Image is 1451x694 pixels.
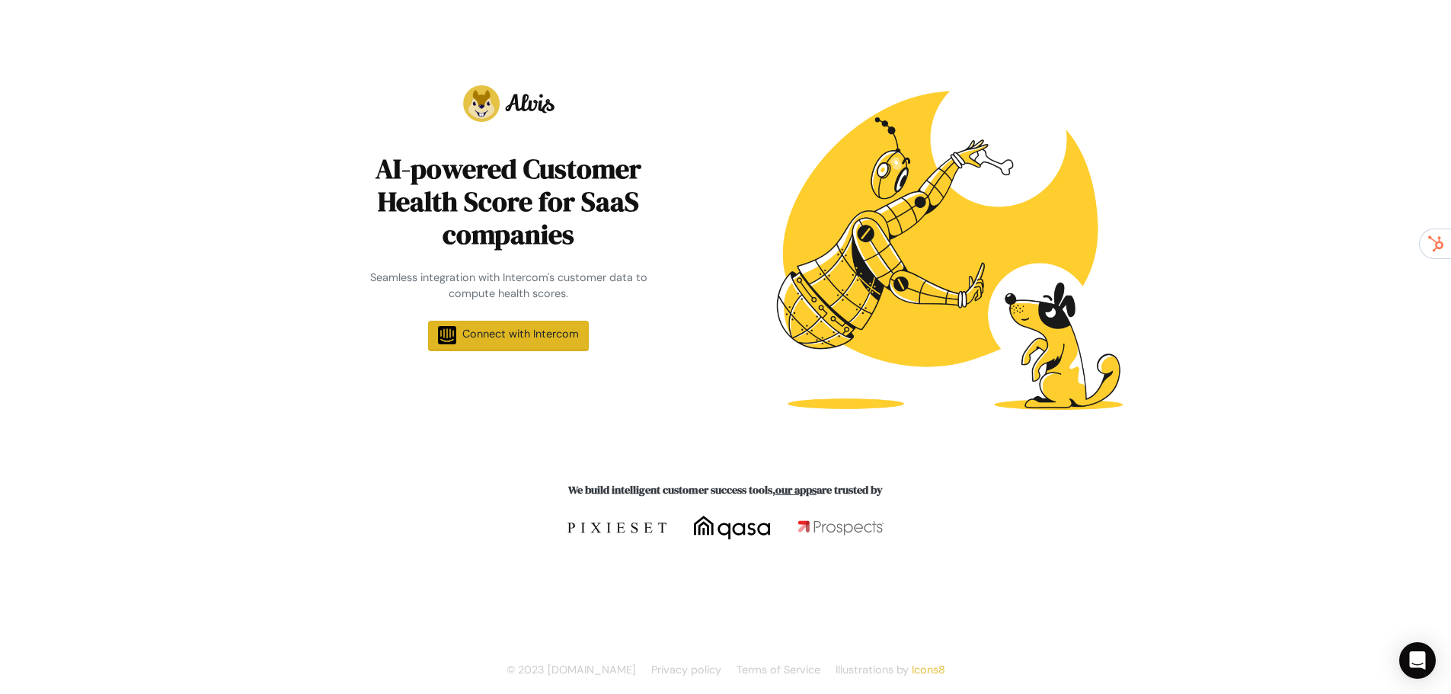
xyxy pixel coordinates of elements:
[462,327,579,341] span: Connect with Intercom
[737,663,823,676] a: Terms of Service
[737,37,1149,447] img: Robot
[694,516,770,540] img: qasa
[797,519,884,537] img: Prospects
[428,321,589,351] a: Connect with Intercom
[567,516,666,540] img: Pixieset
[775,482,817,497] a: our apps
[365,270,652,302] div: Seamless integration with Intercom's customer data to compute health scores.
[463,85,555,122] img: Alvis
[1399,642,1436,679] div: Open Intercom Messenger
[651,663,724,676] a: Privacy policy
[836,663,945,676] span: Illustrations by
[303,484,1149,497] h6: We build intelligent customer success tools, are trusted by
[365,152,652,251] h1: AI-powered Customer Health Score for SaaS companies
[507,663,639,676] a: © 2023 [DOMAIN_NAME]
[912,663,945,676] a: Icons8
